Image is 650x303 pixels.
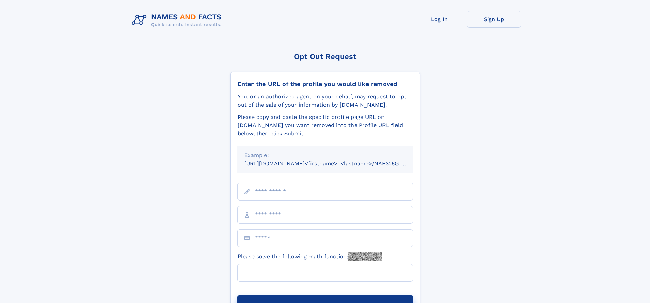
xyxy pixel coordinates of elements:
[412,11,467,28] a: Log In
[467,11,521,28] a: Sign Up
[129,11,227,29] img: Logo Names and Facts
[230,52,420,61] div: Opt Out Request
[237,93,413,109] div: You, or an authorized agent on your behalf, may request to opt-out of the sale of your informatio...
[237,80,413,88] div: Enter the URL of the profile you would like removed
[244,160,426,167] small: [URL][DOMAIN_NAME]<firstname>_<lastname>/NAF325G-xxxxxxxx
[237,252,382,261] label: Please solve the following math function:
[237,113,413,138] div: Please copy and paste the specific profile page URL on [DOMAIN_NAME] you want removed into the Pr...
[244,151,406,160] div: Example:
